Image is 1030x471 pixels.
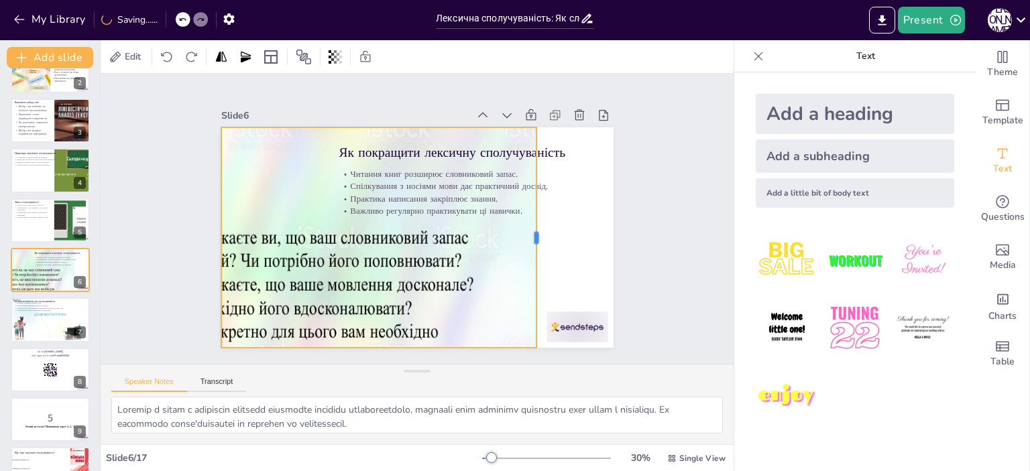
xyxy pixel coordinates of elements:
[892,229,954,291] img: 3.jpeg
[15,200,50,204] p: Типи сполучуваності
[756,297,818,359] img: 4.jpeg
[11,148,90,192] div: 4
[976,137,1029,185] div: Add text boxes
[15,151,66,155] p: Приклади лексичної сполучуваності
[15,156,66,159] p: Слова можуть поєднуватися по-різному.
[15,310,86,312] p: Розуміння контексту покращує спілкування.
[15,299,86,304] p: Вплив контексту на сполучуваність
[13,468,69,469] span: Випадкове сполучення слів
[74,77,86,89] div: 2
[13,459,69,460] span: Правильне поєднання слів
[15,100,66,104] p: Важливість вибору слів
[296,49,312,65] span: Position
[34,251,86,255] p: Як покращити лексичну сполучуваність
[52,71,89,77] p: Вона є основою для чітких висловлювань.
[756,365,818,427] img: 7.jpeg
[437,145,476,399] p: Читання книг розширює словниковий запас.
[52,76,89,82] p: Вона впливає на граматичну правильність.
[15,216,50,219] p: Стилістична сполучуваність формує тон.
[7,47,93,68] button: Add slide
[456,147,501,402] p: Як покращити лексичну сполучуваність
[101,13,158,26] div: Saving......
[34,263,86,266] p: Важливо регулярно практикувати ці навички.
[74,127,86,139] div: 3
[988,7,1012,33] button: [PERSON_NAME]
[34,261,86,263] p: Практика написання закріплює знання.
[111,377,187,392] button: Speaker Notes
[15,305,86,308] p: Різні ситуації вимагають різного підходу.
[756,178,954,208] div: Add a little bit of body text
[981,210,1025,224] span: Questions
[823,229,886,291] img: 2.jpeg
[679,453,726,464] span: Single View
[15,450,66,454] p: Що таке лексична сполучуваність?
[11,98,90,143] div: 3
[34,259,86,261] p: Спілкування з носіями мови дає практичний досвід.
[976,330,1029,378] div: Add a table
[15,128,54,136] p: Вибір слів формує сприйняття інформації.
[976,185,1029,233] div: Get real-time input from your audience
[25,425,75,428] strong: Готові до тесту? Починаємо через 3, 2, 1!
[111,397,723,433] textarea: Loremip d sitam c adipiscin elitsedd eiusmodte incididu utlaboreetdolo, magnaali enim adminimv qu...
[425,143,464,398] p: Спілкування з носіями мови дає практичний досвід.
[982,113,1023,128] span: Template
[10,9,91,30] button: My Library
[990,354,1015,369] span: Table
[44,350,64,353] strong: [DOMAIN_NAME]
[74,276,86,288] div: 6
[624,452,656,464] div: 30 %
[869,7,895,33] button: Export to PowerPoint
[106,452,482,464] div: Slide 6 / 17
[11,348,90,392] div: 8
[74,177,86,189] div: 4
[15,104,54,112] p: Вибір слів впливає на точність висловлювань.
[15,354,86,358] p: and login with code
[993,161,1012,176] span: Text
[15,308,86,310] p: Формальне та неформальне спілкування вимагає різних слів.
[976,40,1029,88] div: Change the overall theme
[122,50,144,63] span: Edit
[976,233,1029,281] div: Add images, graphics, shapes or video
[15,206,50,211] p: Синтаксична сполучуваність стосується граматики.
[976,281,1029,330] div: Add charts and graphs
[976,88,1029,137] div: Add ready made slides
[756,94,954,134] div: Add a heading
[34,256,86,259] p: Читання книг розширює словниковий запас.
[74,326,86,338] div: 7
[898,7,965,33] button: Present
[11,397,90,442] div: 9
[15,161,66,164] p: Важливо звертати увагу на сполучуваність.
[400,141,439,395] p: Важливо регулярно практикувати ці навички.
[756,139,954,173] div: Add a subheading
[74,425,86,438] div: 9
[508,34,547,281] div: Slide 6
[11,248,90,292] div: 6
[769,40,962,72] p: Text
[74,226,86,239] div: 5
[436,9,580,28] input: Insert title
[756,229,818,291] img: 1.jpeg
[15,302,86,305] p: Контекст впливає на вибір слів.
[990,258,1016,273] span: Media
[15,159,66,161] p: Приклади допомагають зрозуміти сполучуваність.
[11,297,90,342] div: 7
[15,163,66,166] p: Вони формують зрозумілі висловлювання.
[823,297,886,359] img: 5.jpeg
[15,120,54,128] p: Це допомагає уникнути непорозумінь.
[15,112,54,120] p: Правильні слова підвищують виразність.
[988,309,1017,324] span: Charts
[15,350,86,354] p: Go to
[987,65,1018,80] span: Theme
[187,377,247,392] button: Transcript
[11,48,90,92] div: 2
[988,8,1012,32] div: [PERSON_NAME]
[260,46,282,68] div: Layout
[15,411,86,425] p: 5
[413,142,452,397] p: Практика написання закріплює знання.
[892,297,954,359] img: 6.jpeg
[15,204,50,206] p: Існують різні типи сполучуваності.
[15,211,50,216] p: Семантична сполучуваність пов'язана зі значенням.
[74,376,86,388] div: 8
[11,198,90,243] div: 5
